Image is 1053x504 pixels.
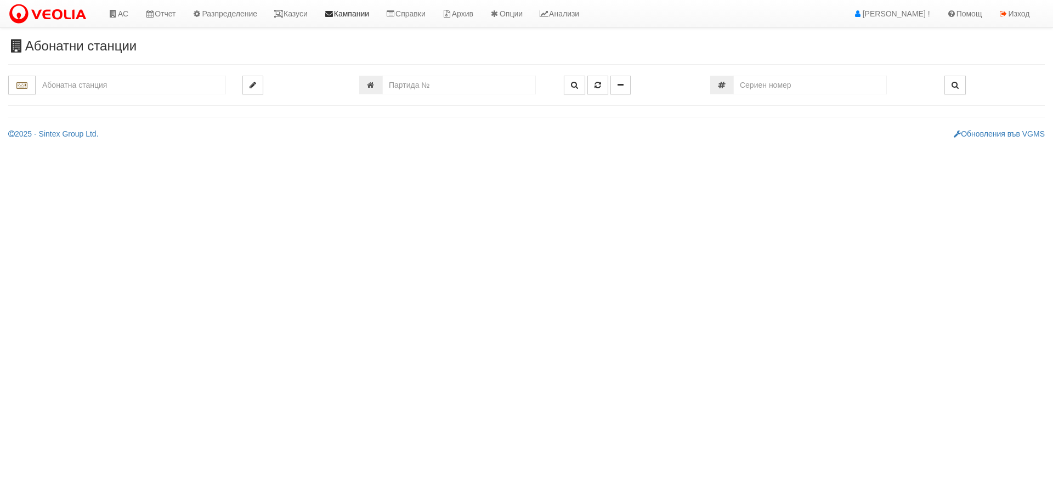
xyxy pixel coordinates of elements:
a: Обновления във VGMS [954,129,1045,138]
input: Сериен номер [733,76,887,94]
h3: Абонатни станции [8,39,1045,53]
a: 2025 - Sintex Group Ltd. [8,129,99,138]
input: Партида № [382,76,536,94]
img: VeoliaLogo.png [8,3,92,26]
input: Абонатна станция [36,76,226,94]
